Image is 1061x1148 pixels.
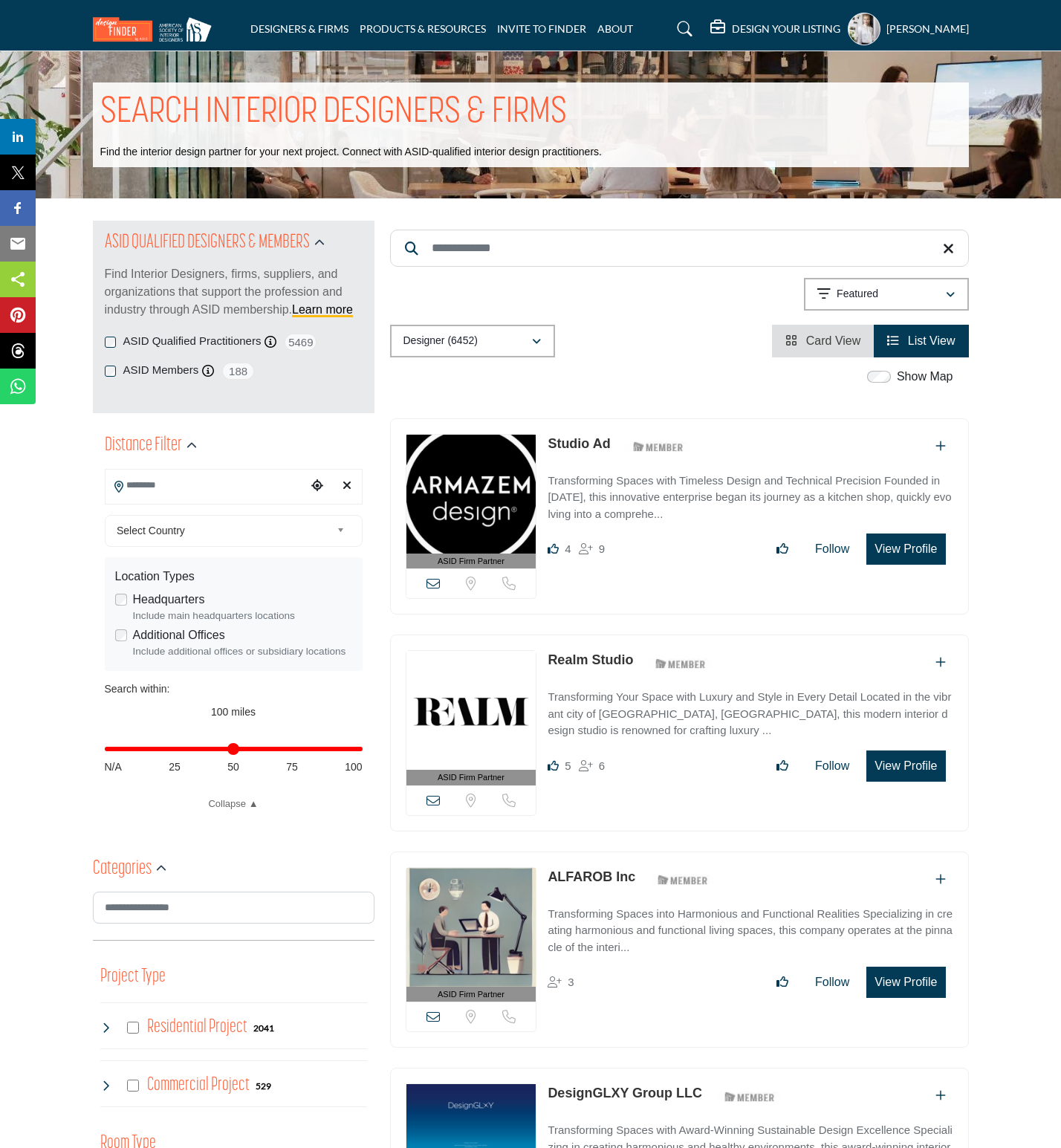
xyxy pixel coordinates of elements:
[133,591,205,609] label: Headquarters
[548,689,953,739] p: Transforming Your Space with Luxury and Style in Every Detail Located in the vibrant city of [GEO...
[647,654,714,672] img: ASID Members Badge Icon
[100,963,166,991] button: Project Type
[336,470,358,502] div: Clear search location
[105,797,363,811] a: Collapse ▲
[403,334,478,348] p: Designer (6452)
[663,17,702,41] a: Search
[548,680,953,739] a: Transforming Your Space with Luxury and Style in Every Detail Located in the vibrant city of [GEO...
[106,471,306,500] input: Search Location
[548,473,953,523] p: Transforming Spaces with Timeless Design and Technical Precision Founded in [DATE], this innovati...
[548,434,610,454] p: Studio Ad
[93,17,219,42] img: Site Logo
[732,22,840,36] h5: DESIGN YOUR LISTING
[548,464,953,523] a: Transforming Spaces with Timeless Design and Technical Precision Founded in [DATE], this innovati...
[649,871,716,889] img: ASID Members Badge Icon
[406,651,536,785] a: ASID Firm Partner
[105,265,363,319] p: Find Interior Designers, firms, suppliers, and organizations that support the profession and indu...
[785,334,860,347] a: View Card
[805,534,859,564] button: Follow
[105,432,182,459] h2: Distance Filter
[406,435,536,554] img: Studio Ad
[497,22,586,35] a: INVITE TO FINDER
[935,440,946,453] a: Add To List
[874,325,968,357] li: List View
[211,706,256,718] span: 100 miles
[548,867,635,887] p: ALFAROB Inc
[866,967,945,998] button: View Profile
[406,868,536,987] img: ALFAROB Inc
[599,542,605,555] span: 9
[253,1023,274,1034] b: 2041
[253,1021,274,1034] div: 2041 Results For Residential Project
[133,626,225,644] label: Additional Offices
[548,1086,702,1100] a: DesignGLXY Group LLC
[256,1079,271,1092] div: 529 Results For Commercial Project
[169,759,181,775] span: 25
[292,303,353,316] a: Learn more
[548,973,574,991] div: Followers
[133,644,352,659] div: Include additional offices or subsidiary locations
[767,534,798,564] button: Like listing
[548,650,633,670] p: Realm Studio
[767,751,798,781] button: Like listing
[625,438,692,456] img: ASID Members Badge Icon
[115,568,352,586] div: Location Types
[908,334,955,347] span: List View
[805,751,859,781] button: Follow
[565,759,571,772] span: 5
[390,230,969,267] input: Search Keyword
[579,540,605,558] div: Followers
[438,555,504,568] span: ASID Firm Partner
[886,22,969,36] h5: [PERSON_NAME]
[548,869,635,884] a: ALFAROB Inc
[284,333,317,351] span: 5469
[548,906,953,956] p: Transforming Spaces into Harmonious and Functional Realities Specializing in creating harmonious ...
[599,759,605,772] span: 6
[105,759,122,775] span: N/A
[406,868,536,1002] a: ASID Firm Partner
[548,760,559,771] i: Likes
[127,1022,139,1034] input: Select Residential Project checkbox
[548,543,559,554] i: Likes
[105,681,363,697] div: Search within:
[306,470,328,502] div: Choose your current location
[133,609,352,623] div: Include main headquarters locations
[345,759,362,775] span: 100
[866,534,945,565] button: View Profile
[117,522,331,539] span: Select Country
[548,897,953,956] a: Transforming Spaces into Harmonious and Functional Realities Specializing in creating harmonious ...
[105,337,116,348] input: ASID Qualified Practitioners checkbox
[127,1080,139,1092] input: Select Commercial Project checkbox
[123,362,199,379] label: ASID Members
[93,892,374,924] input: Search Category
[390,325,555,357] button: Designer (6452)
[548,436,610,451] a: Studio Ad
[227,759,239,775] span: 50
[147,1014,247,1040] h4: Residential Project: Types of projects range from simple residential renovations to highly comple...
[406,435,536,569] a: ASID Firm Partner
[548,1083,702,1103] p: DesignGLXY Group LLC
[772,325,874,357] li: Card View
[438,771,504,784] span: ASID Firm Partner
[93,856,152,883] h2: Categories
[935,1089,946,1102] a: Add To List
[105,230,310,256] h2: ASID QUALIFIED DESIGNERS & MEMBERS
[406,651,536,770] img: Realm Studio
[548,652,633,667] a: Realm Studio
[866,750,945,782] button: View Profile
[767,967,798,997] button: Like listing
[716,1087,783,1106] img: ASID Members Badge Icon
[848,13,880,45] button: Show hide supplier dropdown
[286,759,298,775] span: 75
[147,1072,250,1098] h4: Commercial Project: Involve the design, construction, or renovation of spaces used for business p...
[897,368,953,386] label: Show Map
[438,988,504,1001] span: ASID Firm Partner
[806,334,861,347] span: Card View
[221,362,255,380] span: 188
[579,757,605,775] div: Followers
[256,1081,271,1092] b: 529
[887,334,955,347] a: View List
[804,278,969,311] button: Featured
[597,22,633,35] a: ABOUT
